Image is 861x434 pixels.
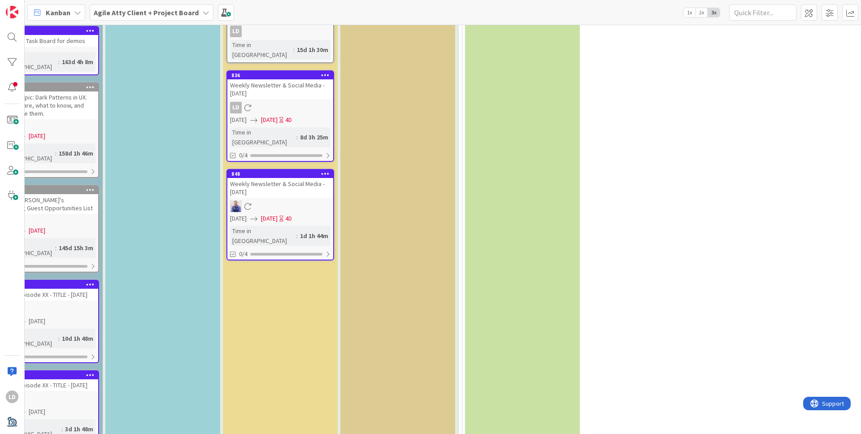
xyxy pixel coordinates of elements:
[29,407,45,417] span: [DATE]
[227,71,333,79] div: 836
[60,334,96,343] div: 10d 1h 48m
[63,424,96,434] div: 3d 1h 48m
[46,7,70,18] span: Kanban
[285,115,292,125] div: 4D
[227,200,333,212] div: JG
[55,148,57,158] span: :
[57,243,96,253] div: 145d 15h 3m
[19,1,41,12] span: Support
[230,127,296,147] div: Time in [GEOGRAPHIC_DATA]
[57,148,96,158] div: 158d 1h 46m
[227,170,333,178] div: 848
[61,424,63,434] span: :
[227,102,333,113] div: LD
[60,57,96,67] div: 163d 4h 8m
[230,26,242,37] div: LD
[29,131,45,141] span: [DATE]
[261,214,278,223] span: [DATE]
[296,132,298,142] span: :
[58,334,60,343] span: :
[55,243,57,253] span: :
[708,8,720,17] span: 3x
[230,214,247,223] span: [DATE]
[227,71,333,99] div: 836Weekly Newsletter & Social Media - [DATE]
[227,26,333,37] div: LD
[230,40,293,60] div: Time in [GEOGRAPHIC_DATA]
[683,8,696,17] span: 1x
[29,317,45,326] span: [DATE]
[227,170,333,198] div: 848Weekly Newsletter & Social Media - [DATE]
[230,226,296,246] div: Time in [GEOGRAPHIC_DATA]
[227,79,333,99] div: Weekly Newsletter & Social Media - [DATE]
[230,102,242,113] div: LD
[94,8,199,17] b: Agile Atty Client + Project Board
[298,132,330,142] div: 8d 3h 25m
[231,72,333,78] div: 836
[696,8,708,17] span: 2x
[227,178,333,198] div: Weekly Newsletter & Social Media - [DATE]
[261,115,278,125] span: [DATE]
[285,214,292,223] div: 4D
[6,6,18,18] img: Visit kanbanzone.com
[239,151,248,160] span: 0/4
[298,231,330,241] div: 1d 1h 44m
[29,226,45,235] span: [DATE]
[293,45,295,55] span: :
[58,57,60,67] span: :
[295,45,330,55] div: 15d 1h 30m
[239,249,248,259] span: 0/4
[729,4,796,21] input: Quick Filter...
[296,231,298,241] span: :
[231,171,333,177] div: 848
[6,416,18,428] img: avatar
[230,115,247,125] span: [DATE]
[230,200,242,212] img: JG
[6,391,18,403] div: LD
